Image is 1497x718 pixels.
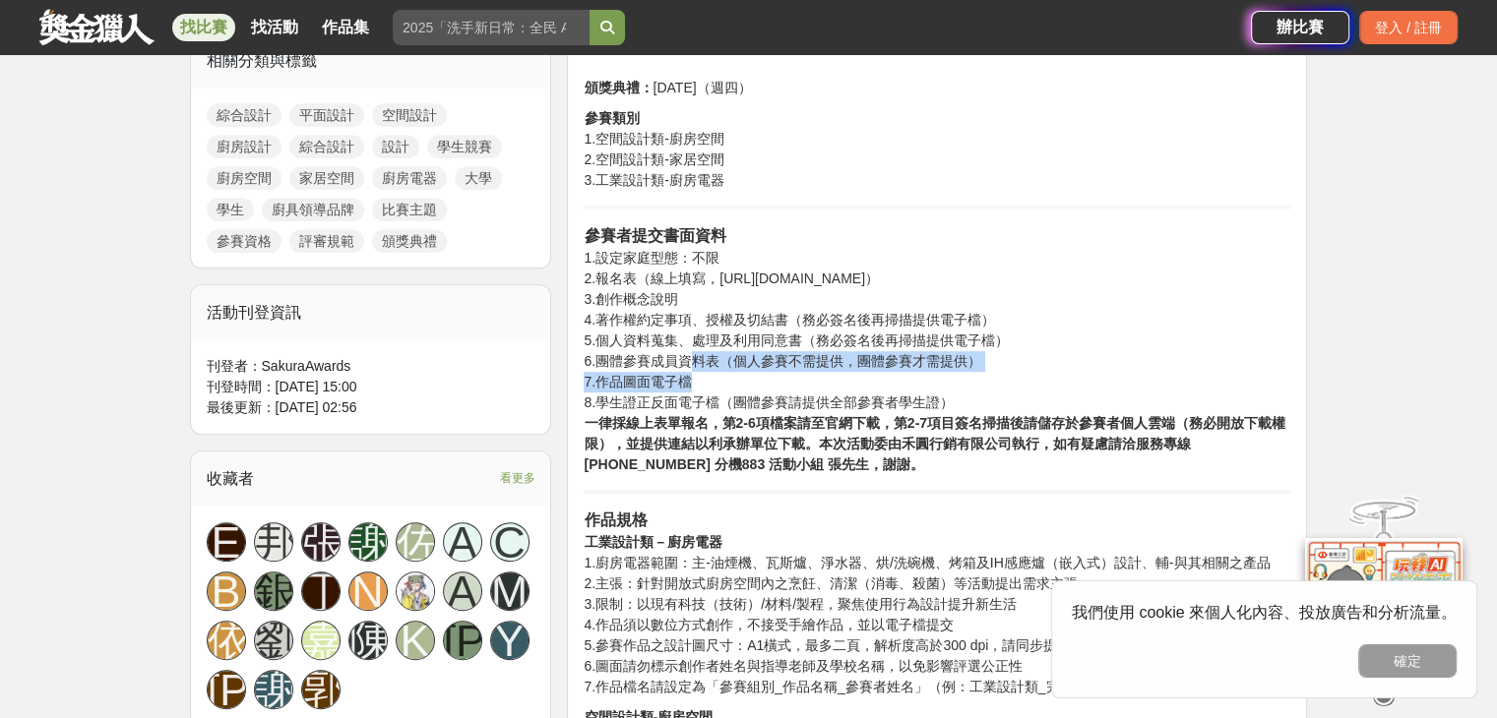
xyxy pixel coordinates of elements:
[254,571,293,611] a: 銀
[397,572,434,610] img: Avatar
[584,110,639,126] strong: 參賽類別
[191,33,551,89] div: 相關分類與標籤
[348,621,388,660] a: 陳
[207,198,254,221] a: 學生
[301,571,341,611] a: 丁
[499,467,534,489] span: 看更多
[396,621,435,660] a: K
[372,198,447,221] a: 比賽主題
[289,166,364,190] a: 家居空間
[254,522,293,562] a: 邦
[301,670,341,709] a: 郭
[289,135,364,158] a: 綜合設計
[584,108,1290,191] p: 1.空間設計類-廚房空間 2.空間設計類-家居空間 3.工業設計類-廚房電器
[207,135,281,158] a: 廚房設計
[207,621,246,660] a: 依
[372,103,447,127] a: 空間設計
[396,571,435,611] a: Avatar
[207,397,535,418] div: 最後更新： [DATE] 02:56
[1072,604,1457,621] span: 我們使用 cookie 來個人化內容、投放廣告和分析流量。
[443,621,482,660] a: [PERSON_NAME]
[207,356,535,377] div: 刊登者： SakuraAwards
[584,224,1290,475] p: 1.設定家庭型態：不限 2.報名表（線上填寫，[URL][DOMAIN_NAME]） 3.創作概念說明 4.著作權約定事項、授權及切結書（務必簽名後再掃描提供電子檔） 5.個人資料蒐集、處理及利...
[490,621,530,660] a: Y
[584,36,1290,98] p: 報名及收件截止日期：即日起至[DATE]（週日）截止 [DATE]（週四）
[584,509,1290,697] p: 1.廚房電器範圍：主-油煙機、瓦斯爐、淨水器、烘/洗碗機、烤箱及IH感應爐（嵌入式）設計、輔-與其相關之產品 2.主張：針對開放式廚房空間內之烹飪、清潔（消毒、殺菌）等活動提出需求主張 3.限制...
[301,522,341,562] a: 張
[1358,644,1457,678] button: 確定
[584,227,725,244] strong: 參賽者提交書面資料
[348,571,388,611] a: N
[443,522,482,562] a: A
[455,166,502,190] a: 大學
[372,229,447,253] a: 頒獎典禮
[207,166,281,190] a: 廚房空間
[254,670,293,709] a: 謝
[207,571,246,611] a: B
[372,166,447,190] a: 廚房電器
[584,511,647,528] strong: 作品規格
[191,285,551,340] div: 活動刊登資訊
[207,377,535,397] div: 刊登時間： [DATE] 15:00
[1305,527,1463,658] img: d2146d9a-e6f6-4337-9592-8cefde37ba6b.png
[207,103,281,127] a: 綜合設計
[1251,11,1349,44] a: 辦比賽
[207,470,254,487] span: 收藏者
[443,571,482,611] a: A
[1359,11,1458,44] div: 登入 / 註冊
[314,14,377,41] a: 作品集
[348,522,388,562] a: 謝
[301,621,341,660] a: 嘉
[254,621,293,660] a: 劉
[172,14,235,41] a: 找比賽
[207,670,246,709] a: [PERSON_NAME]
[207,229,281,253] a: 參賽資格
[584,80,653,95] strong: 頒獎典禮：
[372,135,419,158] a: 設計
[490,522,530,562] a: C
[584,534,721,550] strong: 工業設計類－廚房電器
[243,14,306,41] a: 找活動
[262,198,364,221] a: 廚具領導品牌
[427,135,502,158] a: 學生競賽
[207,522,246,562] a: E
[393,10,590,45] input: 2025「洗手新日常：全民 ALL IN」洗手歌全台徵選
[396,522,435,562] a: 佐
[289,229,364,253] a: 評審規範
[490,571,530,611] a: M
[584,415,1284,472] strong: 一律採線上表單報名，第2-6項檔案請至官網下載，第2-7項目簽名掃描後請儲存於參賽者個人雲端（務必開放下載權限），並提供連結以利承辦單位下載。本次活動委由禾圓行銷有限公司執行，如有疑慮請洽服務專...
[289,103,364,127] a: 平面設計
